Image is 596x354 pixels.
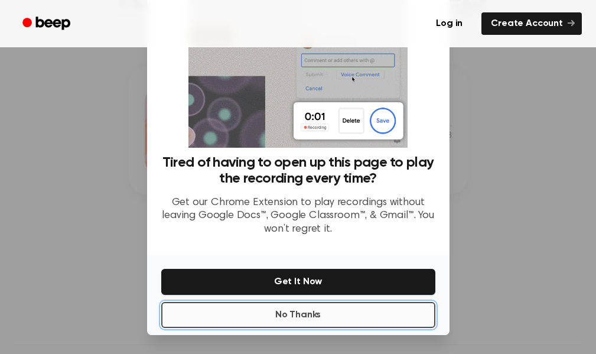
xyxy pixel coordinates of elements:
a: Beep [14,12,81,35]
button: No Thanks [161,302,435,328]
a: Create Account [481,12,582,35]
h3: Tired of having to open up this page to play the recording every time? [161,155,435,187]
a: Log in [424,10,474,37]
p: Get our Chrome Extension to play recordings without leaving Google Docs™, Google Classroom™, & Gm... [161,196,435,236]
button: Get It Now [161,269,435,295]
